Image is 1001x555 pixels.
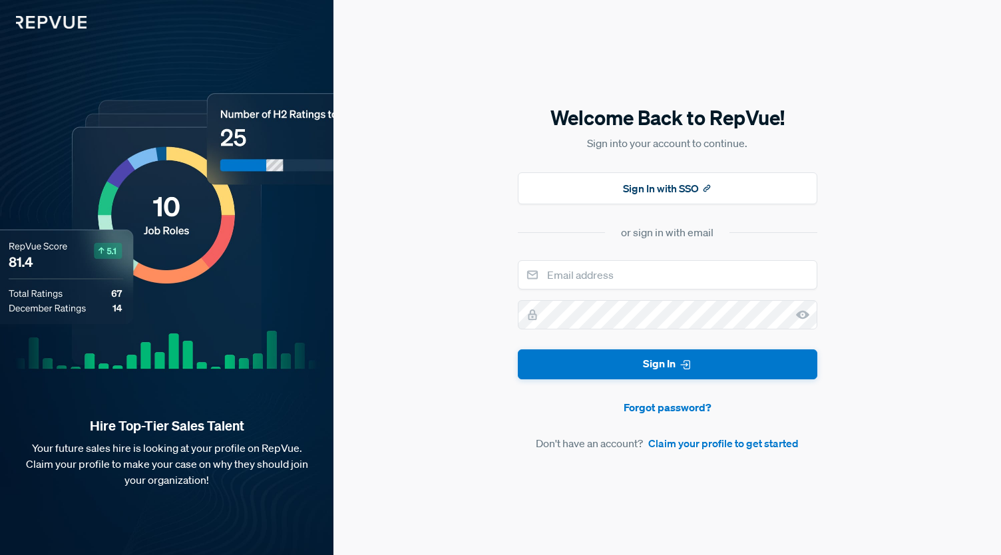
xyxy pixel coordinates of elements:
p: Sign into your account to continue. [518,135,817,151]
article: Don't have an account? [518,435,817,451]
strong: Hire Top-Tier Sales Talent [21,417,312,435]
a: Claim your profile to get started [648,435,799,451]
button: Sign In [518,349,817,379]
p: Your future sales hire is looking at your profile on RepVue. Claim your profile to make your case... [21,440,312,488]
h5: Welcome Back to RepVue! [518,104,817,132]
a: Forgot password? [518,399,817,415]
button: Sign In with SSO [518,172,817,204]
div: or sign in with email [621,224,713,240]
input: Email address [518,260,817,289]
